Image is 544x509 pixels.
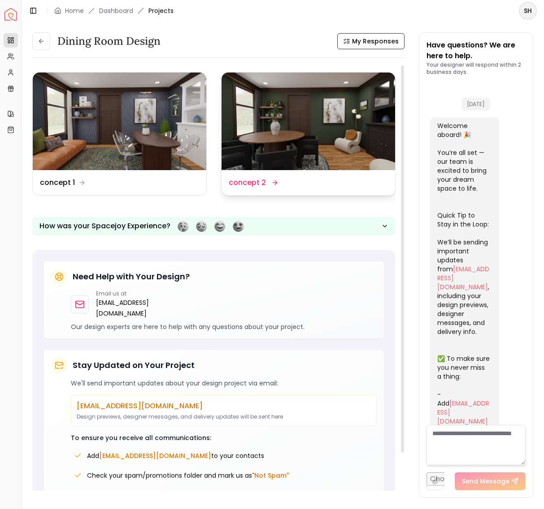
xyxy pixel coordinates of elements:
span: [EMAIL_ADDRESS][DOMAIN_NAME] [99,451,211,460]
p: How was your Spacejoy Experience? [39,221,170,231]
button: My Responses [337,33,405,49]
span: Add to your contacts [87,451,264,460]
a: concept 2concept 2 [221,72,396,196]
span: Primary [193,491,218,500]
span: "Not Spam" [252,471,289,480]
a: concept 1concept 1 [32,72,207,196]
img: concept 1 [33,73,206,170]
a: [EMAIL_ADDRESS][DOMAIN_NAME] [96,297,149,319]
span: Check your spam/promotions folder and mark us as [87,471,289,480]
p: To ensure you receive all communications: [71,433,377,442]
a: [EMAIL_ADDRESS][DOMAIN_NAME] [437,265,489,291]
button: SH [519,2,537,20]
img: concept 2 [222,73,395,170]
button: How was your Spacejoy Experience?Feeling terribleFeeling badFeeling goodFeeling awesome [32,217,396,235]
a: Home [65,6,84,15]
h5: Need Help with Your Design? [73,270,190,283]
nav: breadcrumb [54,6,174,15]
p: Design previews, designer messages, and delivery updates will be sent here [77,413,371,420]
span: SH [520,3,536,19]
h3: Dining Room design [57,34,161,48]
p: We'll send important updates about your design project via email: [71,379,377,388]
span: Projects [148,6,174,15]
img: Spacejoy Logo [4,8,17,21]
a: Dashboard [99,6,133,15]
p: Email us at [96,290,149,297]
p: Have questions? We are here to help. [426,40,526,61]
h5: Stay Updated on Your Project [73,359,195,372]
p: Our design experts are here to help with any questions about your project. [71,322,377,331]
dd: concept 1 [40,177,75,188]
span: My Responses [352,37,399,46]
p: [EMAIL_ADDRESS][DOMAIN_NAME] [77,401,371,411]
a: Spacejoy [4,8,17,21]
span: [DATE] [461,98,490,111]
dd: concept 2 [229,177,266,188]
a: [EMAIL_ADDRESS][DOMAIN_NAME] [437,399,489,426]
p: Your designer will respond within 2 business days. [426,61,526,76]
span: For Gmail, drag our emails to your tab [87,491,228,500]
